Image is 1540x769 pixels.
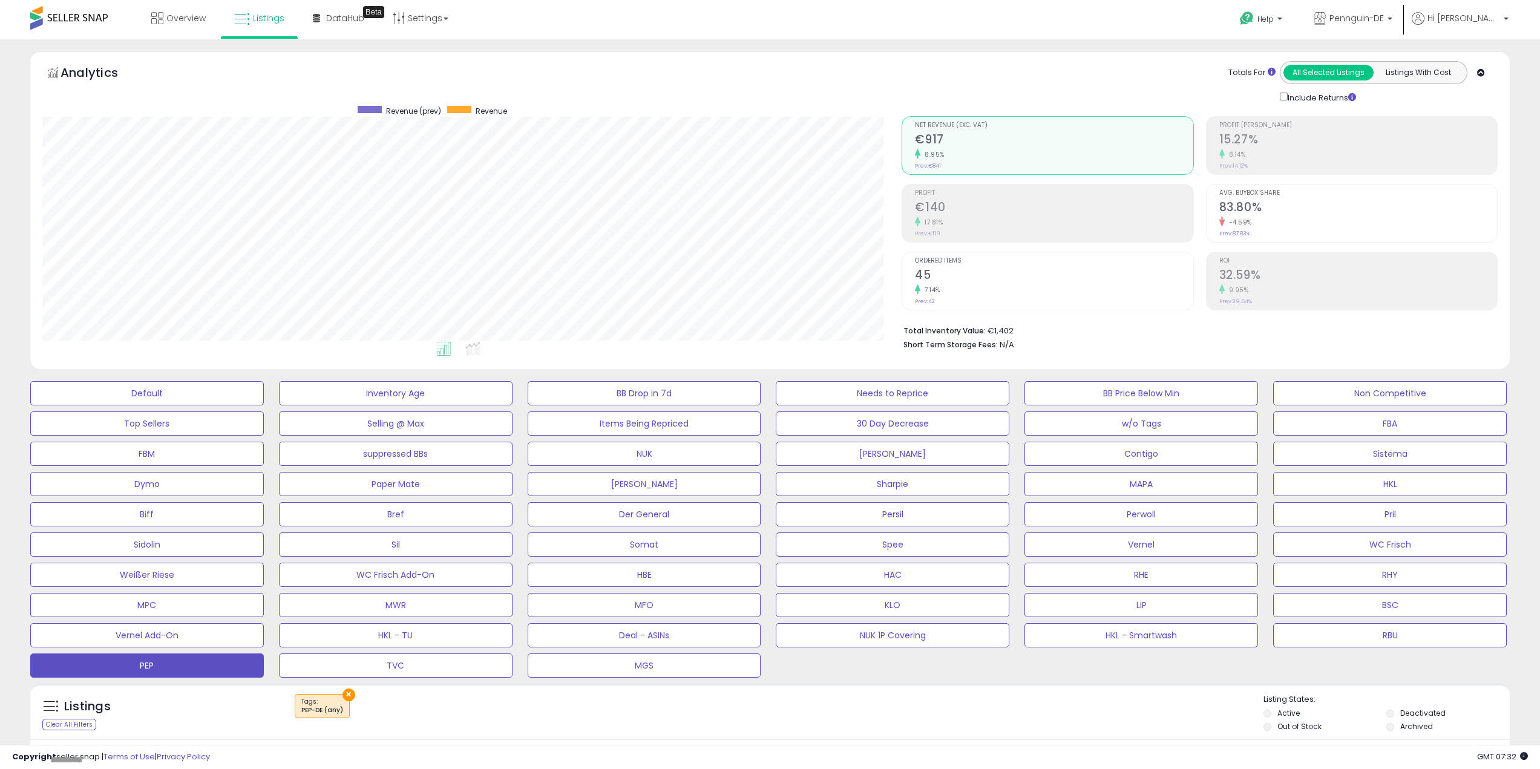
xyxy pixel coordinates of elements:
b: Short Term Storage Fees: [903,339,998,350]
button: Paper Mate [279,472,513,496]
button: BSC [1273,593,1507,617]
button: HKL - Smartwash [1024,623,1258,647]
span: Help [1257,14,1274,24]
small: 7.14% [920,286,940,295]
button: PEP [30,653,264,678]
span: Ordered Items [915,258,1193,264]
button: MFO [528,593,761,617]
button: Somat [528,532,761,557]
h2: 83.80% [1219,200,1497,217]
button: Pril [1273,502,1507,526]
span: DataHub [326,12,364,24]
h2: 32.59% [1219,268,1497,284]
a: Hi [PERSON_NAME] [1412,12,1509,39]
span: 2025-08-12 07:32 GMT [1477,751,1528,762]
span: Net Revenue (Exc. VAT) [915,122,1193,129]
button: HBE [528,563,761,587]
button: Sidolin [30,532,264,557]
small: Prev: 14.12% [1219,162,1248,169]
button: Inventory Age [279,381,513,405]
label: Active [1277,708,1300,718]
small: 9.95% [1225,286,1249,295]
button: All Selected Listings [1283,65,1374,80]
span: N/A [1000,339,1014,350]
div: seller snap | | [12,751,210,763]
button: NUK [528,442,761,466]
h2: €140 [915,200,1193,217]
i: Get Help [1239,11,1254,26]
b: Total Inventory Value: [903,326,986,336]
small: Prev: 87.83% [1219,230,1250,237]
span: ROI [1219,258,1497,264]
span: Overview [166,12,206,24]
button: [PERSON_NAME] [528,472,761,496]
button: TVC [279,653,513,678]
button: Biff [30,502,264,526]
button: FBM [30,442,264,466]
h5: Listings [64,698,111,715]
span: Pennguin-DE [1329,12,1384,24]
small: -4.59% [1225,218,1252,227]
small: Prev: 29.64% [1219,298,1252,305]
strong: Copyright [12,751,56,762]
button: Listings With Cost [1373,65,1463,80]
button: Default [30,381,264,405]
button: RHY [1273,563,1507,587]
label: Archived [1400,721,1433,731]
button: Spee [776,532,1009,557]
span: Hi [PERSON_NAME] [1427,12,1500,24]
span: Tags : [301,697,343,715]
button: Sistema [1273,442,1507,466]
div: Clear All Filters [42,719,96,730]
button: HKL [1273,472,1507,496]
button: Contigo [1024,442,1258,466]
h2: 45 [915,268,1193,284]
button: Needs to Reprice [776,381,1009,405]
span: Revenue [476,106,507,116]
button: Der General [528,502,761,526]
span: Avg. Buybox Share [1219,190,1497,197]
small: Prev: €841 [915,162,941,169]
li: €1,402 [903,322,1489,337]
button: MGS [528,653,761,678]
button: WC Frisch [1273,532,1507,557]
div: PEP-DE (any) [301,706,343,715]
button: 30 Day Decrease [776,411,1009,436]
button: HKL - TU [279,623,513,647]
button: × [342,689,355,701]
div: Totals For [1228,67,1276,79]
button: HAC [776,563,1009,587]
h5: Analytics [61,64,142,84]
button: Persil [776,502,1009,526]
button: MPC [30,593,264,617]
button: Items Being Repriced [528,411,761,436]
button: WC Frisch Add-On [279,563,513,587]
button: Dymo [30,472,264,496]
small: Prev: 42 [915,298,935,305]
button: Vernel [1024,532,1258,557]
button: Top Sellers [30,411,264,436]
h2: €917 [915,133,1193,149]
button: RBU [1273,623,1507,647]
div: Include Returns [1271,90,1371,104]
button: Perwoll [1024,502,1258,526]
small: Prev: €119 [915,230,940,237]
a: Help [1230,2,1294,39]
button: MWR [279,593,513,617]
button: Sil [279,532,513,557]
button: suppressed BBs [279,442,513,466]
button: KLO [776,593,1009,617]
button: Weißer Riese [30,563,264,587]
button: BB Price Below Min [1024,381,1258,405]
p: Listing States: [1263,694,1510,705]
span: Listings [253,12,284,24]
button: FBA [1273,411,1507,436]
span: Profit [PERSON_NAME] [1219,122,1497,129]
small: 8.14% [1225,150,1246,159]
button: w/o Tags [1024,411,1258,436]
button: BB Drop in 7d [528,381,761,405]
button: Sharpie [776,472,1009,496]
button: LIP [1024,593,1258,617]
span: Revenue (prev) [386,106,441,116]
small: 8.95% [920,150,945,159]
